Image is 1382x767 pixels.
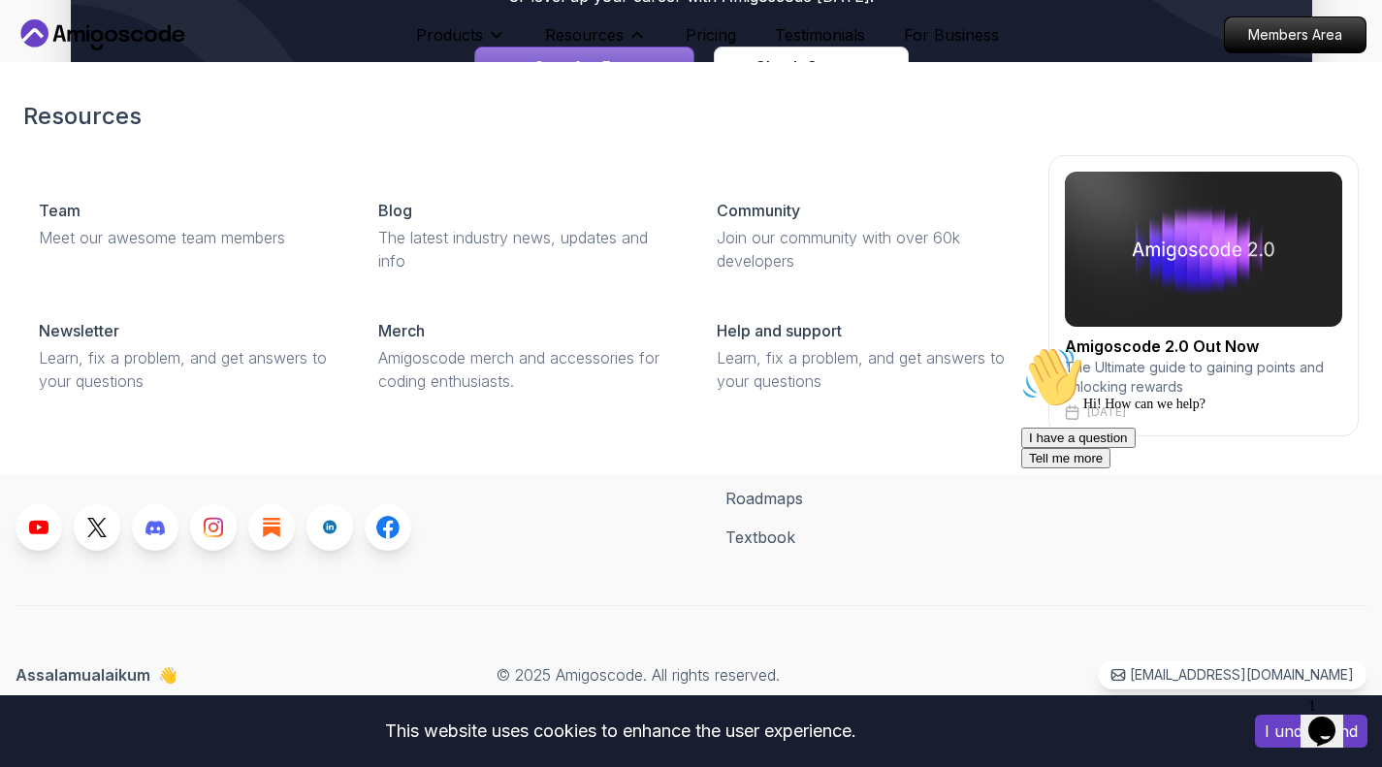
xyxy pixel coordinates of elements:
[190,504,237,551] a: Instagram link
[701,304,1025,408] a: Help and supportLearn, fix a problem, and get answers to your questions
[1255,715,1367,748] button: Accept cookies
[16,663,177,687] p: Assalamualaikum
[1065,335,1342,358] h2: Amigoscode 2.0 Out Now
[306,504,353,551] a: LinkedIn link
[686,23,736,47] a: Pricing
[701,183,1025,288] a: CommunityJoin our community with over 60k developers
[8,58,192,73] span: Hi! How can we help?
[1065,172,1342,327] img: amigoscode 2.0
[39,199,80,222] p: Team
[1048,155,1359,436] a: amigoscode 2.0Amigoscode 2.0 Out NowThe Ultimate guide to gaining points and unlocking rewards[DATE]
[545,23,647,62] button: Resources
[8,89,122,110] button: I have a question
[904,23,999,47] a: For Business
[1225,17,1366,52] p: Members Area
[365,504,411,551] a: Facebook link
[775,23,865,47] a: Testimonials
[23,304,347,408] a: NewsletterLearn, fix a problem, and get answers to your questions
[39,319,119,342] p: Newsletter
[16,504,62,551] a: Youtube link
[8,8,70,70] img: :wave:
[416,23,506,62] button: Products
[39,226,332,249] p: Meet our awesome team members
[717,226,1010,272] p: Join our community with over 60k developers
[497,663,780,687] p: © 2025 Amigoscode. All rights reserved.
[1013,338,1363,680] iframe: chat widget
[15,710,1226,752] div: This website uses cookies to enhance the user experience.
[725,526,795,549] a: Textbook
[717,346,1010,393] p: Learn, fix a problem, and get answers to your questions
[378,226,671,272] p: The latest industry news, updates and info
[545,23,624,47] p: Resources
[1301,689,1363,748] iframe: chat widget
[363,304,687,408] a: MerchAmigoscode merch and accessories for coding enthusiasts.
[23,101,1359,132] h2: Resources
[717,319,842,342] p: Help and support
[378,199,412,222] p: Blog
[74,504,120,551] a: Twitter link
[363,183,687,288] a: BlogThe latest industry news, updates and info
[8,8,357,130] div: 👋Hi! How can we help?I have a questionTell me more
[717,199,800,222] p: Community
[1224,16,1366,53] a: Members Area
[23,183,347,265] a: TeamMeet our awesome team members
[416,23,483,47] p: Products
[378,319,425,342] p: Merch
[39,346,332,393] p: Learn, fix a problem, and get answers to your questions
[132,504,178,551] a: Discord link
[248,504,295,551] a: Blog link
[725,487,803,510] a: Roadmaps
[378,346,671,393] p: Amigoscode merch and accessories for coding enthusiasts.
[8,110,97,130] button: Tell me more
[156,660,181,687] span: 👋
